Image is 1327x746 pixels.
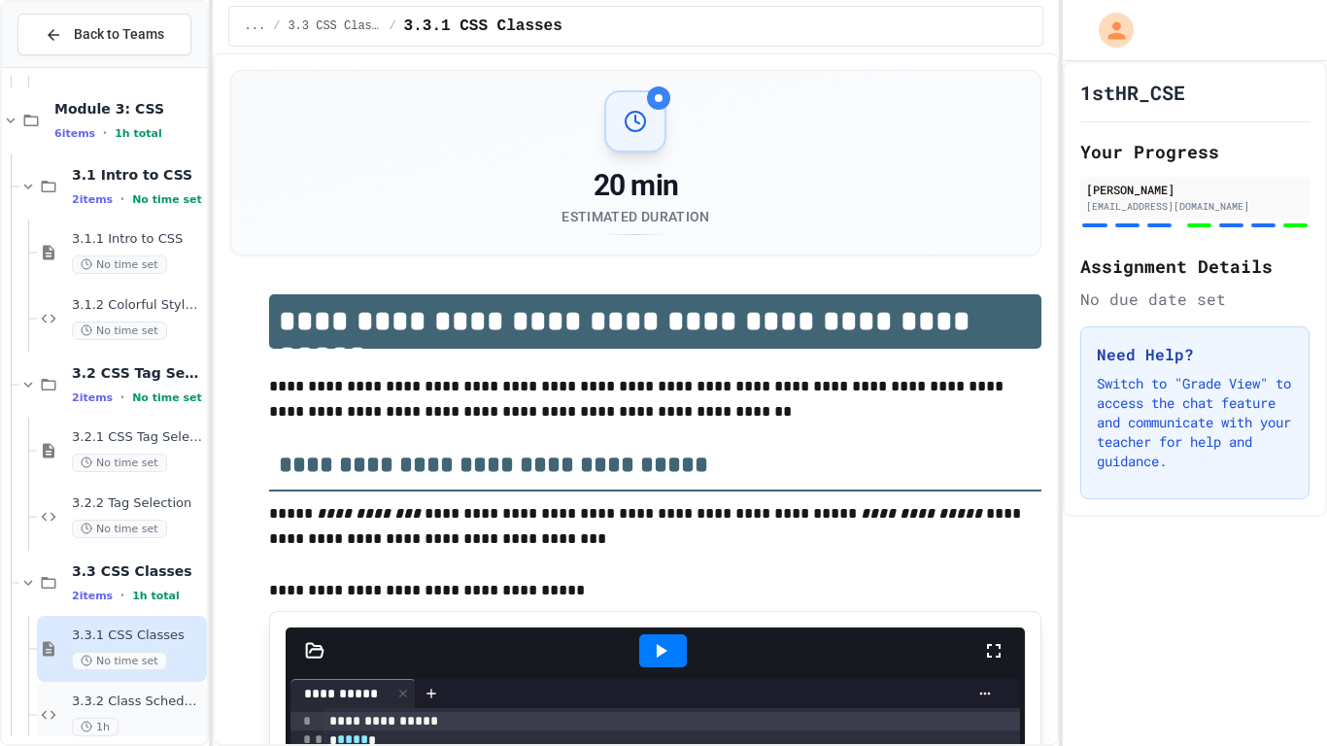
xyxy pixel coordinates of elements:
[1086,199,1304,214] div: [EMAIL_ADDRESS][DOMAIN_NAME]
[103,125,107,141] span: •
[72,166,203,184] span: 3.1 Intro to CSS
[1080,138,1310,165] h2: Your Progress
[273,18,280,34] span: /
[1080,79,1185,106] h1: 1stHR_CSE
[72,694,203,710] span: 3.3.2 Class Schedule
[72,627,203,644] span: 3.3.1 CSS Classes
[561,207,709,226] div: Estimated Duration
[72,429,203,446] span: 3.2.1 CSS Tag Selection
[120,390,124,405] span: •
[1080,253,1310,280] h2: Assignment Details
[245,18,266,34] span: ...
[72,562,203,580] span: 3.3 CSS Classes
[561,168,709,203] div: 20 min
[132,590,180,602] span: 1h total
[1086,181,1304,198] div: [PERSON_NAME]
[72,391,113,404] span: 2 items
[72,193,113,206] span: 2 items
[74,24,164,45] span: Back to Teams
[1078,8,1139,52] div: My Account
[72,454,167,472] span: No time set
[404,15,562,38] span: 3.3.1 CSS Classes
[72,322,167,340] span: No time set
[120,191,124,207] span: •
[1097,343,1293,366] h3: Need Help?
[72,364,203,382] span: 3.2 CSS Tag Selection
[72,652,167,670] span: No time set
[72,590,113,602] span: 2 items
[72,255,167,274] span: No time set
[132,193,202,206] span: No time set
[1097,374,1293,471] p: Switch to "Grade View" to access the chat feature and communicate with your teacher for help and ...
[120,588,124,603] span: •
[389,18,395,34] span: /
[54,127,95,140] span: 6 items
[72,231,203,248] span: 3.1.1 Intro to CSS
[72,495,203,512] span: 3.2.2 Tag Selection
[1080,288,1310,311] div: No due date set
[72,520,167,538] span: No time set
[72,718,119,736] span: 1h
[54,100,203,118] span: Module 3: CSS
[288,18,381,34] span: 3.3 CSS Classes
[132,391,202,404] span: No time set
[72,297,203,314] span: 3.1.2 Colorful Style Sheets
[115,127,162,140] span: 1h total
[17,14,191,55] button: Back to Teams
